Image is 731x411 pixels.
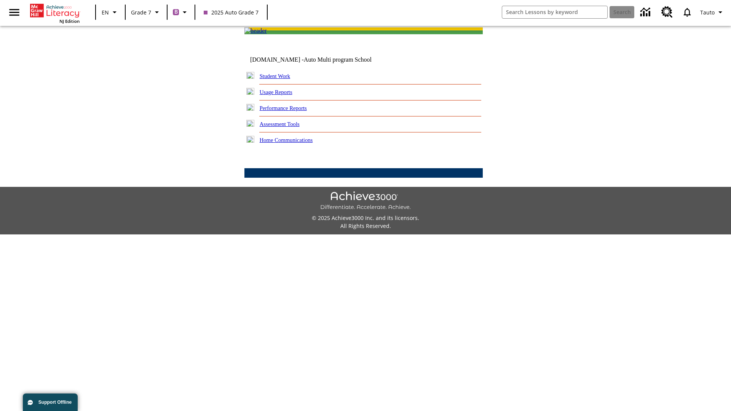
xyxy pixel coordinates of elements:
button: Language: EN, Select a language [98,5,123,19]
img: header [244,27,267,34]
div: Home [30,2,80,24]
img: plus.gif [246,88,254,95]
span: Tauto [700,8,715,16]
span: EN [102,8,109,16]
button: Profile/Settings [697,5,728,19]
button: Open side menu [3,1,26,24]
img: plus.gif [246,136,254,143]
span: B [174,7,178,17]
button: Grade: Grade 7, Select a grade [128,5,164,19]
img: Achieve3000 Differentiate Accelerate Achieve [320,191,411,211]
a: Notifications [677,2,697,22]
span: Grade 7 [131,8,151,16]
img: plus.gif [246,120,254,127]
button: Boost Class color is purple. Change class color [170,5,192,19]
img: plus.gif [246,104,254,111]
span: Support Offline [38,400,72,405]
td: [DOMAIN_NAME] - [250,56,390,63]
a: Student Work [260,73,290,79]
img: plus.gif [246,72,254,79]
a: Assessment Tools [260,121,300,127]
nobr: Auto Multi program School [304,56,372,63]
a: Performance Reports [260,105,307,111]
a: Home Communications [260,137,313,143]
span: NJ Edition [59,18,80,24]
a: Resource Center, Will open in new tab [657,2,677,22]
input: search field [502,6,607,18]
a: Data Center [636,2,657,23]
button: Support Offline [23,393,78,411]
span: 2025 Auto Grade 7 [204,8,259,16]
a: Usage Reports [260,89,292,95]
